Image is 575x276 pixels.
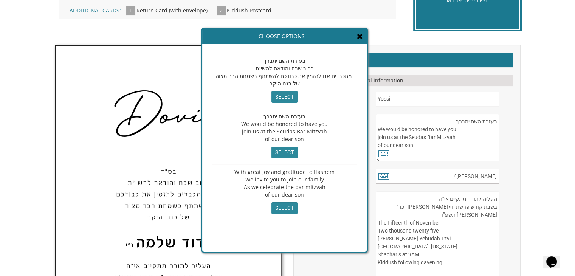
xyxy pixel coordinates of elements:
span: Additional Cards: [70,7,121,14]
div: Please fill in your personal information. [301,75,513,86]
span: 1 [126,6,135,15]
h2: Customizations [301,53,513,67]
span: בעזרת השם יתברך ברוב שבח והודאה להשי”ת מתכבדים אנו להזמין את כבודכם להשתתף בשמחת הבר מצוה של בננו... [215,57,353,87]
div: Choose Options [202,29,367,44]
span: Return Card (with envelope) [136,7,208,14]
span: Kiddush Postcard [227,7,271,14]
span: With great joy and gratitude to Hashem We invite you to join our family As we celebrate the bar m... [234,168,335,198]
textarea: בעזרת השם יתברך We would be honored to have you join us at the Seudas Bar Mitzvah of our dear son [376,114,499,161]
iframe: chat widget [543,246,567,268]
input: select [271,202,298,214]
span: בעזרת השם יתברך We would be honored to have you join us at the Seudas Bar Mitzvah of our dear son [241,113,328,143]
input: select [271,91,298,103]
span: 2 [217,6,226,15]
input: select [271,147,298,158]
